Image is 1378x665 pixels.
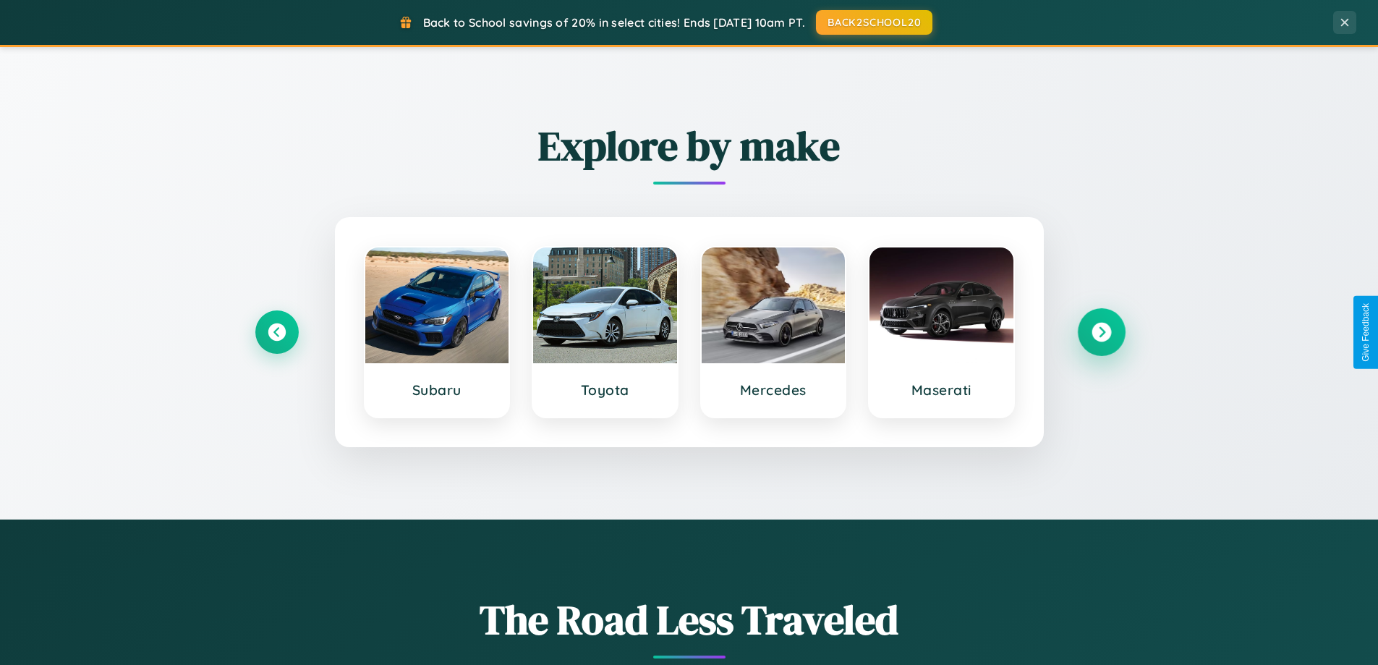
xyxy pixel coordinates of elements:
[816,10,932,35] button: BACK2SCHOOL20
[255,118,1123,174] h2: Explore by make
[716,381,831,399] h3: Mercedes
[423,15,805,30] span: Back to School savings of 20% in select cities! Ends [DATE] 10am PT.
[255,592,1123,648] h1: The Road Less Traveled
[884,381,999,399] h3: Maserati
[548,381,663,399] h3: Toyota
[380,381,495,399] h3: Subaru
[1361,303,1371,362] div: Give Feedback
